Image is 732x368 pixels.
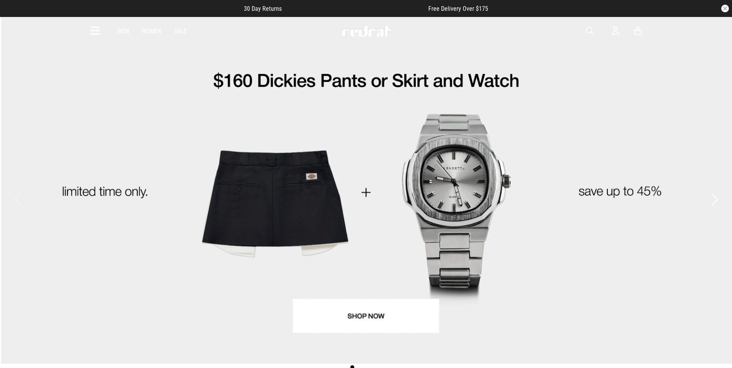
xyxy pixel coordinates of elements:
[142,27,162,35] a: Women
[709,191,720,208] button: Next slide
[118,27,129,35] a: Men
[297,5,413,12] iframe: Customer reviews powered by Trustpilot
[428,5,488,12] span: Free Delivery Over $175
[174,27,187,35] a: Sale
[244,5,282,12] span: 30 Day Returns
[12,191,23,208] button: Previous slide
[341,25,392,37] img: Redrat logo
